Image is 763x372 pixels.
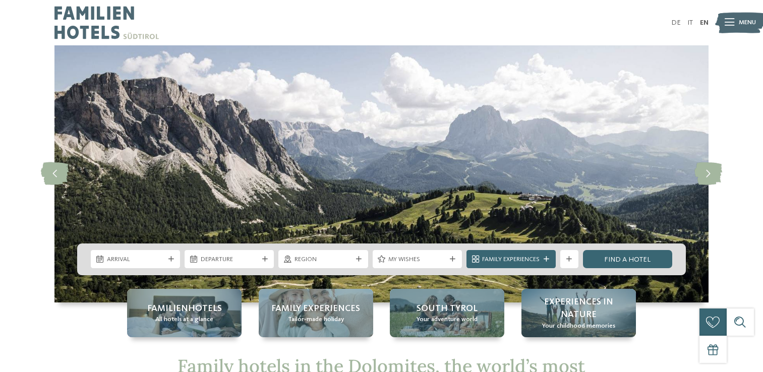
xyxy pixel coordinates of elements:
span: South Tyrol [417,302,478,315]
a: DE [671,19,681,26]
span: My wishes [388,255,446,264]
a: Find a hotel [583,250,672,268]
a: IT [687,19,693,26]
a: EN [700,19,709,26]
img: Family hotels in the Dolomites: Holidays in the realm of the Pale Mountains [54,45,709,302]
a: Family hotels in the Dolomites: Holidays in the realm of the Pale Mountains Experiences in nature... [521,289,636,337]
span: Arrival [107,255,164,264]
span: Family Experiences [271,302,360,315]
span: Tailor-made holiday [288,315,344,324]
a: Family hotels in the Dolomites: Holidays in the realm of the Pale Mountains Family Experiences Ta... [259,289,373,337]
span: Experiences in nature [531,296,627,321]
a: Family hotels in the Dolomites: Holidays in the realm of the Pale Mountains South Tyrol Your adve... [390,289,504,337]
span: Your adventure world [417,315,478,324]
span: Departure [201,255,258,264]
span: Your childhood memories [542,322,615,331]
span: Family Experiences [482,255,540,264]
span: Familienhotels [147,302,222,315]
span: Menu [739,18,756,27]
span: Region [295,255,352,264]
span: All hotels at a glance [155,315,213,324]
a: Family hotels in the Dolomites: Holidays in the realm of the Pale Mountains Familienhotels All ho... [127,289,242,337]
